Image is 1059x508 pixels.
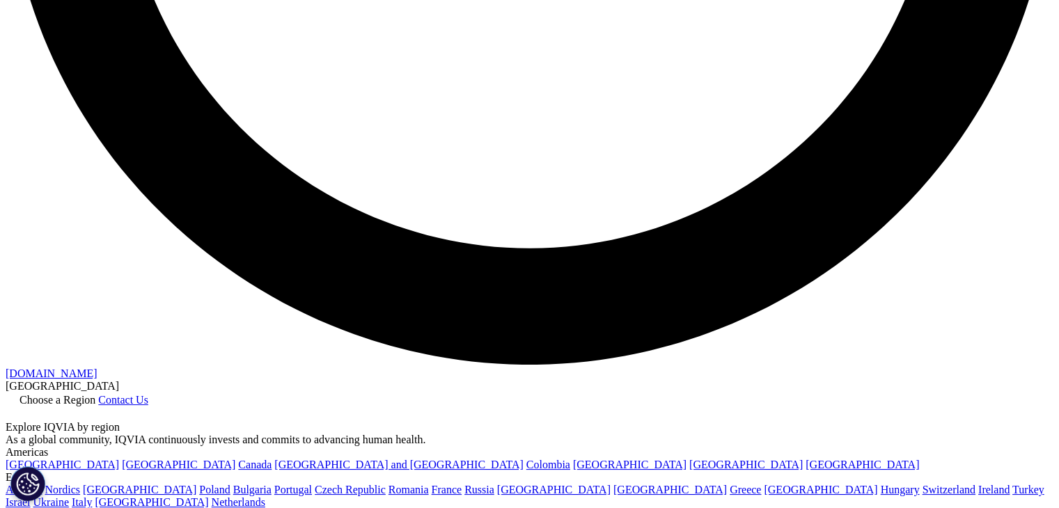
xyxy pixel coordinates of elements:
a: Romania [389,484,429,495]
a: [GEOGRAPHIC_DATA] [689,459,803,470]
div: As a global community, IQVIA continuously invests and commits to advancing human health. [6,434,1053,446]
a: [GEOGRAPHIC_DATA] [613,484,727,495]
span: Choose a Region [19,394,95,406]
button: Cookies Settings [10,466,45,501]
a: Ireland [978,484,1010,495]
a: Netherlands [212,496,265,508]
a: Switzerland [922,484,975,495]
a: [GEOGRAPHIC_DATA] [497,484,611,495]
a: Greece [730,484,761,495]
a: Italy [72,496,92,508]
a: [GEOGRAPHIC_DATA] [122,459,235,470]
a: Israel [6,496,31,508]
a: Canada [238,459,272,470]
a: [GEOGRAPHIC_DATA] and [GEOGRAPHIC_DATA] [274,459,523,470]
a: Portugal [274,484,312,495]
a: Contact Us [98,394,148,406]
a: Ukraine [33,496,70,508]
a: Nordics [45,484,80,495]
div: [GEOGRAPHIC_DATA] [6,380,1053,392]
a: [GEOGRAPHIC_DATA] [764,484,877,495]
a: France [432,484,462,495]
a: Colombia [526,459,570,470]
a: Czech Republic [315,484,386,495]
a: [DOMAIN_NAME] [6,367,97,379]
a: Turkey [1012,484,1044,495]
a: [GEOGRAPHIC_DATA] [83,484,196,495]
a: Russia [464,484,494,495]
a: Adriatic [6,484,42,495]
a: [GEOGRAPHIC_DATA] [6,459,119,470]
a: Bulgaria [233,484,272,495]
a: [GEOGRAPHIC_DATA] [806,459,919,470]
div: Europe [6,471,1053,484]
a: Poland [199,484,230,495]
div: Explore IQVIA by region [6,421,1053,434]
a: Hungary [880,484,919,495]
div: Americas [6,446,1053,459]
a: [GEOGRAPHIC_DATA] [95,496,208,508]
a: [GEOGRAPHIC_DATA] [573,459,687,470]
